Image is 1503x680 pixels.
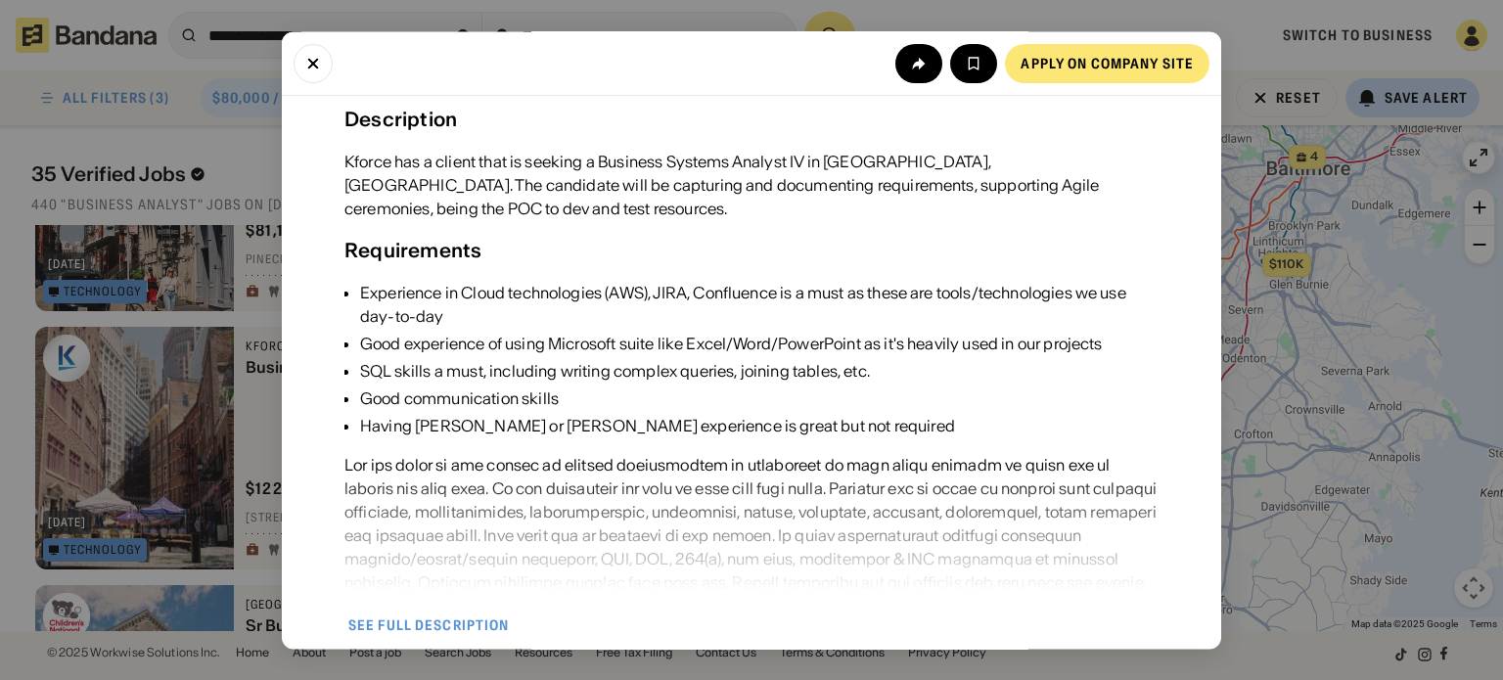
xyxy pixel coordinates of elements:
div: Apply on company site [1021,56,1194,69]
div: SQL skills a must, including writing complex queries, joining tables, etc. [360,359,1159,383]
div: Good experience of using Microsoft suite like Excel/Word/PowerPoint as it's heavily used in our p... [360,332,1159,355]
div: Having [PERSON_NAME] or [PERSON_NAME] experience is great but not required [360,414,1159,437]
div: Kforce has a client that is seeking a Business Systems Analyst IV in [GEOGRAPHIC_DATA], [GEOGRAPH... [344,150,1159,220]
div: Experience in Cloud technologies (AWS), JIRA, Confluence is a must as these are tools/technologie... [360,281,1159,328]
button: Close [294,43,333,82]
div: Description [344,105,457,134]
div: Requirements [344,236,481,265]
div: Good communication skills [360,386,1159,410]
div: See full description [348,618,509,632]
